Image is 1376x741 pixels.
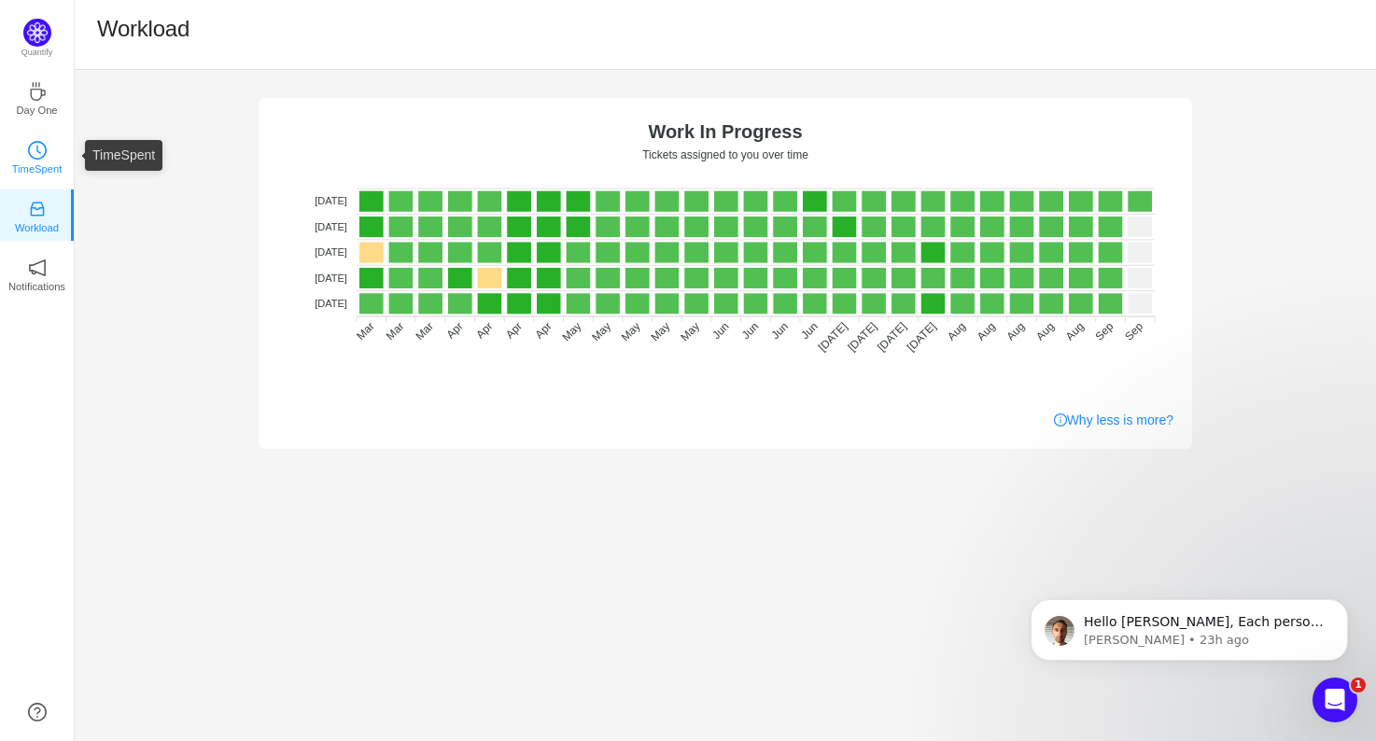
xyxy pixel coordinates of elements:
[315,221,347,232] tspan: [DATE]
[798,320,821,343] tspan: Jun
[589,320,613,344] tspan: May
[21,47,53,60] p: Quantify
[648,320,672,344] tspan: May
[473,320,495,342] tspan: Apr
[384,320,407,343] tspan: Mar
[315,298,347,309] tspan: [DATE]
[768,320,791,343] tspan: Jun
[12,161,63,177] p: TimeSpent
[23,19,51,47] img: Quantify
[28,264,47,283] a: icon: notificationNotifications
[28,141,47,160] i: icon: clock-circle
[1122,319,1145,343] tspan: Sep
[1351,678,1366,692] span: 1
[1003,560,1376,691] iframe: Intercom notifications message
[709,320,732,343] tspan: Jun
[1033,320,1057,343] tspan: Aug
[28,703,47,721] a: icon: question-circle
[16,102,57,119] p: Day One
[315,195,347,206] tspan: [DATE]
[1092,319,1116,343] tspan: Sep
[533,320,555,342] tspan: Apr
[28,82,47,101] i: icon: coffee
[444,320,466,342] tspan: Apr
[648,121,802,142] text: Work In Progress
[678,320,702,344] tspan: May
[28,205,47,224] a: icon: inboxWorkload
[1063,320,1087,343] tspan: Aug
[503,320,525,342] tspan: Apr
[354,320,377,343] tspan: Mar
[15,219,59,236] p: Workload
[1054,413,1067,426] i: icon: info-circle
[619,320,643,344] tspan: May
[28,147,47,165] a: icon: clock-circleTimeSpent
[739,320,762,343] tspan: Jun
[8,278,65,295] p: Notifications
[1004,320,1027,343] tspan: Aug
[28,200,47,218] i: icon: inbox
[975,320,998,343] tspan: Aug
[28,88,47,106] a: icon: coffeeDay One
[1313,678,1357,722] iframe: Intercom live chat
[642,148,808,161] text: Tickets assigned to you over time
[28,259,47,277] i: icon: notification
[315,273,347,284] tspan: [DATE]
[1054,411,1173,430] a: Why less is more?
[559,320,583,344] tspan: May
[945,320,968,343] tspan: Aug
[845,320,879,355] tspan: [DATE]
[97,15,190,43] h1: Workload
[875,320,909,355] tspan: [DATE]
[905,320,939,355] tspan: [DATE]
[816,320,850,355] tspan: [DATE]
[315,246,347,258] tspan: [DATE]
[414,320,437,343] tspan: Mar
